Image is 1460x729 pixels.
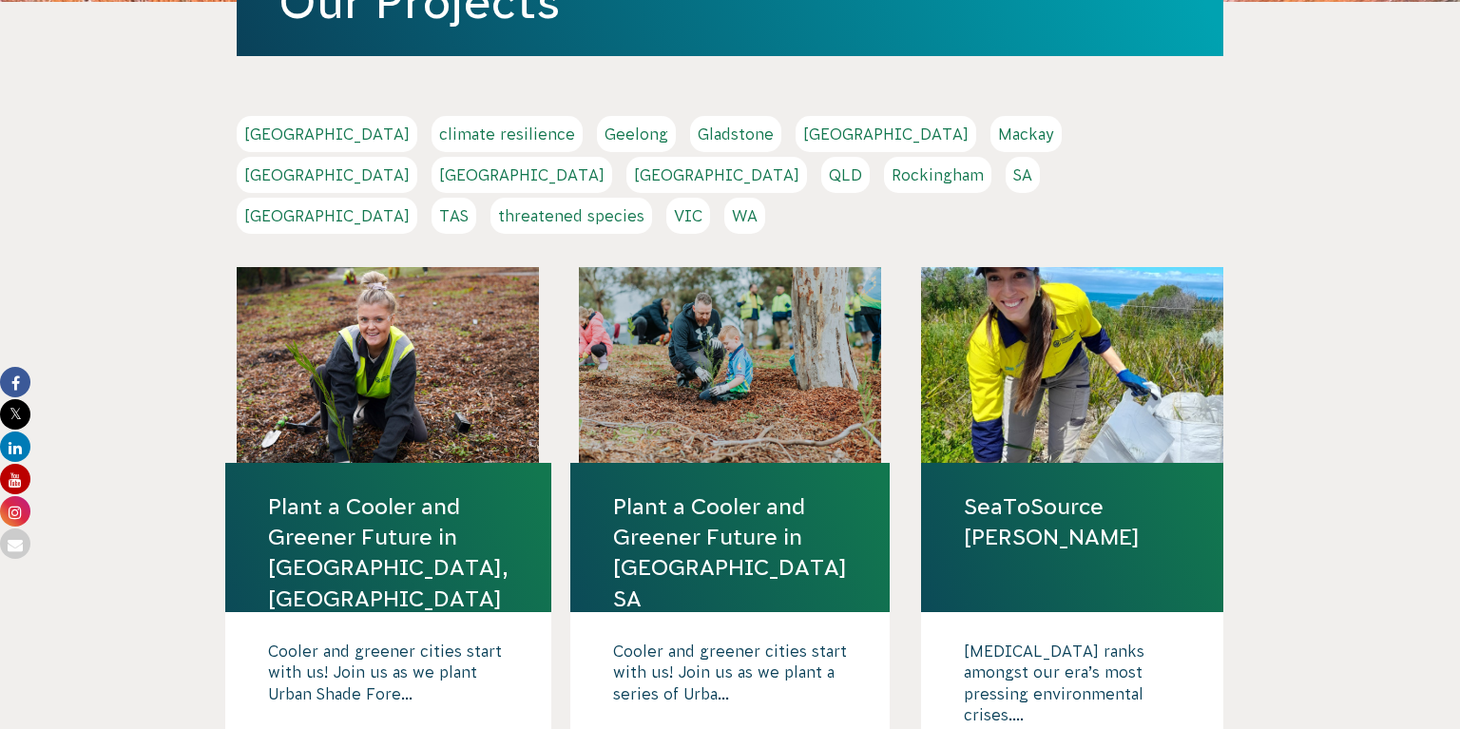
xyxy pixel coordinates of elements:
[796,116,976,152] a: [GEOGRAPHIC_DATA]
[237,116,417,152] a: [GEOGRAPHIC_DATA]
[964,491,1181,552] a: SeaToSource [PERSON_NAME]
[597,116,676,152] a: Geelong
[626,157,807,193] a: [GEOGRAPHIC_DATA]
[237,157,417,193] a: [GEOGRAPHIC_DATA]
[432,157,612,193] a: [GEOGRAPHIC_DATA]
[490,198,652,234] a: threatened species
[724,198,765,234] a: WA
[432,116,583,152] a: climate resilience
[690,116,781,152] a: Gladstone
[613,491,847,614] a: Plant a Cooler and Greener Future in [GEOGRAPHIC_DATA] SA
[432,198,476,234] a: TAS
[990,116,1062,152] a: Mackay
[666,198,710,234] a: VIC
[884,157,991,193] a: Rockingham
[821,157,870,193] a: QLD
[237,198,417,234] a: [GEOGRAPHIC_DATA]
[268,491,509,614] a: Plant a Cooler and Greener Future in [GEOGRAPHIC_DATA], [GEOGRAPHIC_DATA]
[1006,157,1040,193] a: SA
